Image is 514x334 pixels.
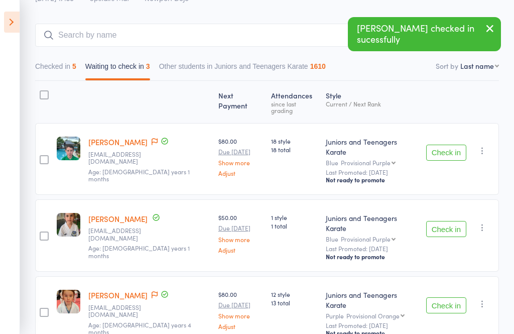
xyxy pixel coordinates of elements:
[88,137,148,147] a: [PERSON_NAME]
[348,17,501,51] div: [PERSON_NAME] checked in sucessfully
[271,298,318,307] span: 13 total
[271,145,318,154] span: 18 total
[326,100,418,107] div: Current / Next Rank
[341,159,391,166] div: Provisional Purple
[218,236,263,243] a: Show more
[218,137,263,176] div: $80.00
[326,176,418,184] div: Not ready to promote
[88,304,154,318] small: ycasbolt@netspace.net.au
[426,221,466,237] button: Check in
[326,137,418,157] div: Juniors and Teenagers Karate
[267,85,322,119] div: Atten­dances
[218,225,263,232] small: Due [DATE]
[218,312,263,319] a: Show more
[326,290,418,310] div: Juniors and Teenagers Karate
[146,62,150,70] div: 3
[72,62,76,70] div: 5
[35,57,76,80] button: Checked in5
[218,170,263,176] a: Adjust
[326,169,418,176] small: Last Promoted: [DATE]
[326,253,418,261] div: Not ready to promote
[426,145,466,161] button: Check in
[436,61,458,71] label: Sort by
[271,213,318,221] span: 1 style
[310,62,326,70] div: 1610
[326,245,418,252] small: Last Promoted: [DATE]
[326,236,418,242] div: Blue
[271,100,318,114] div: since last grading
[88,167,190,183] span: Age: [DEMOGRAPHIC_DATA] years 1 months
[85,57,150,80] button: Waiting to check in3
[88,213,148,224] a: [PERSON_NAME]
[88,290,148,300] a: [PERSON_NAME]
[88,151,154,165] small: michellestuartvernon@gmail.com
[57,290,80,313] img: image1694674728.png
[57,213,80,237] img: image1709530084.png
[218,323,263,329] a: Adjust
[57,137,80,160] img: image1738447434.png
[271,221,318,230] span: 1 total
[35,24,399,47] input: Search by name
[346,312,400,319] div: Provisional Orange
[218,301,263,308] small: Due [DATE]
[326,322,418,329] small: Last Promoted: [DATE]
[341,236,391,242] div: Provisional Purple
[218,159,263,166] a: Show more
[218,247,263,253] a: Adjust
[218,213,263,253] div: $50.00
[426,297,466,313] button: Check in
[326,312,418,319] div: Purple
[218,290,263,329] div: $80.00
[159,57,326,80] button: Other students in Juniors and Teenagers Karate1610
[88,227,154,242] small: vesna00@hotmail.com
[326,159,418,166] div: Blue
[271,137,318,145] span: 18 style
[326,213,418,233] div: Juniors and Teenagers Karate
[218,148,263,155] small: Due [DATE]
[322,85,422,119] div: Style
[88,244,190,259] span: Age: [DEMOGRAPHIC_DATA] years 1 months
[214,85,267,119] div: Next Payment
[271,290,318,298] span: 12 style
[460,61,494,71] div: Last name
